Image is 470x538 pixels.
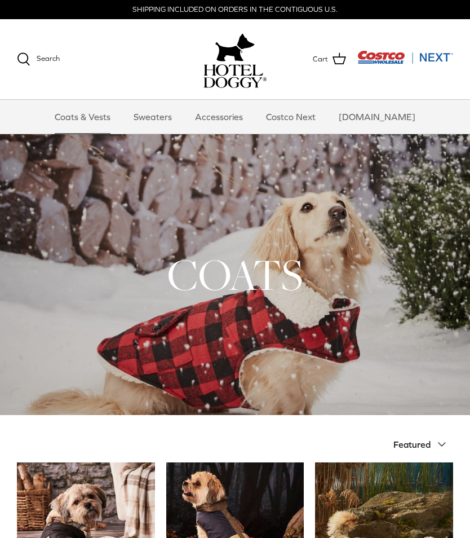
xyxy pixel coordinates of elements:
[313,54,328,65] span: Cart
[393,439,431,449] span: Featured
[357,58,453,66] a: Visit Costco Next
[185,100,253,134] a: Accessories
[313,52,346,67] a: Cart
[329,100,425,134] a: [DOMAIN_NAME]
[203,30,267,88] a: hoteldoggy.com hoteldoggycom
[37,54,60,63] span: Search
[393,432,453,457] button: Featured
[203,64,267,88] img: hoteldoggycom
[123,100,182,134] a: Sweaters
[215,30,255,64] img: hoteldoggy.com
[17,52,60,66] a: Search
[45,100,121,134] a: Coats & Vests
[17,247,453,302] h1: COATS
[357,50,453,64] img: Costco Next
[256,100,326,134] a: Costco Next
